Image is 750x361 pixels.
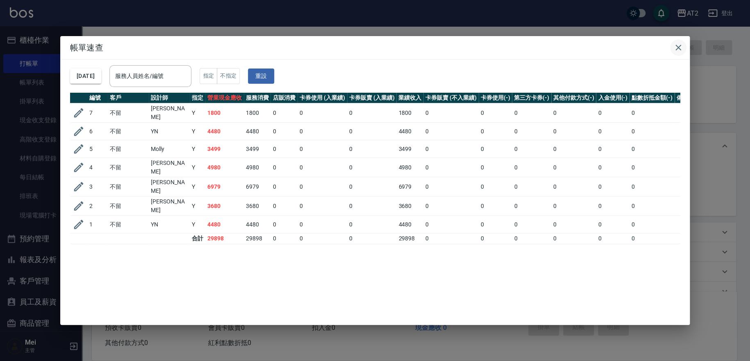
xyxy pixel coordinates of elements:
[396,196,423,216] td: 3680
[630,123,675,140] td: 0
[347,177,397,196] td: 0
[190,158,205,177] td: Y
[423,158,478,177] td: 0
[149,103,190,123] td: [PERSON_NAME]
[630,103,675,123] td: 0
[675,93,690,103] th: 備註
[479,216,512,233] td: 0
[551,196,596,216] td: 0
[298,216,347,233] td: 0
[60,36,690,59] h2: 帳單速查
[149,177,190,196] td: [PERSON_NAME]
[512,103,551,123] td: 0
[244,216,271,233] td: 4480
[479,158,512,177] td: 0
[551,216,596,233] td: 0
[298,140,347,158] td: 0
[270,233,298,244] td: 0
[298,93,347,103] th: 卡券使用 (入業績)
[190,216,205,233] td: Y
[596,140,630,158] td: 0
[298,123,347,140] td: 0
[630,158,675,177] td: 0
[217,68,240,84] button: 不指定
[423,93,478,103] th: 卡券販賣 (不入業績)
[423,177,478,196] td: 0
[87,216,108,233] td: 1
[396,158,423,177] td: 4980
[205,103,244,123] td: 1800
[108,103,149,123] td: 不留
[108,158,149,177] td: 不留
[270,216,298,233] td: 0
[423,196,478,216] td: 0
[551,158,596,177] td: 0
[512,93,551,103] th: 第三方卡券(-)
[396,140,423,158] td: 3499
[190,93,205,103] th: 指定
[270,93,298,103] th: 店販消費
[347,158,397,177] td: 0
[87,177,108,196] td: 3
[551,140,596,158] td: 0
[298,177,347,196] td: 0
[596,177,630,196] td: 0
[149,140,190,158] td: Molly
[190,123,205,140] td: Y
[270,196,298,216] td: 0
[244,140,271,158] td: 3499
[596,103,630,123] td: 0
[149,93,190,103] th: 設計師
[596,123,630,140] td: 0
[551,233,596,244] td: 0
[479,93,512,103] th: 卡券使用(-)
[87,196,108,216] td: 2
[630,177,675,196] td: 0
[190,177,205,196] td: Y
[479,233,512,244] td: 0
[512,233,551,244] td: 0
[347,196,397,216] td: 0
[479,103,512,123] td: 0
[396,233,423,244] td: 29898
[479,196,512,216] td: 0
[149,123,190,140] td: YN
[87,158,108,177] td: 4
[108,123,149,140] td: 不留
[87,93,108,103] th: 編號
[205,216,244,233] td: 4480
[512,158,551,177] td: 0
[149,158,190,177] td: [PERSON_NAME]
[596,233,630,244] td: 0
[70,69,101,84] button: [DATE]
[423,103,478,123] td: 0
[596,93,630,103] th: 入金使用(-)
[298,158,347,177] td: 0
[87,103,108,123] td: 7
[347,233,397,244] td: 0
[244,103,271,123] td: 1800
[270,177,298,196] td: 0
[248,69,274,84] button: 重設
[630,196,675,216] td: 0
[479,177,512,196] td: 0
[270,123,298,140] td: 0
[270,103,298,123] td: 0
[512,123,551,140] td: 0
[512,196,551,216] td: 0
[512,140,551,158] td: 0
[347,216,397,233] td: 0
[396,177,423,196] td: 6979
[108,140,149,158] td: 不留
[347,123,397,140] td: 0
[596,158,630,177] td: 0
[479,140,512,158] td: 0
[630,140,675,158] td: 0
[205,233,244,244] td: 29898
[108,177,149,196] td: 不留
[596,216,630,233] td: 0
[244,93,271,103] th: 服務消費
[298,196,347,216] td: 0
[205,177,244,196] td: 6979
[108,93,149,103] th: 客戶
